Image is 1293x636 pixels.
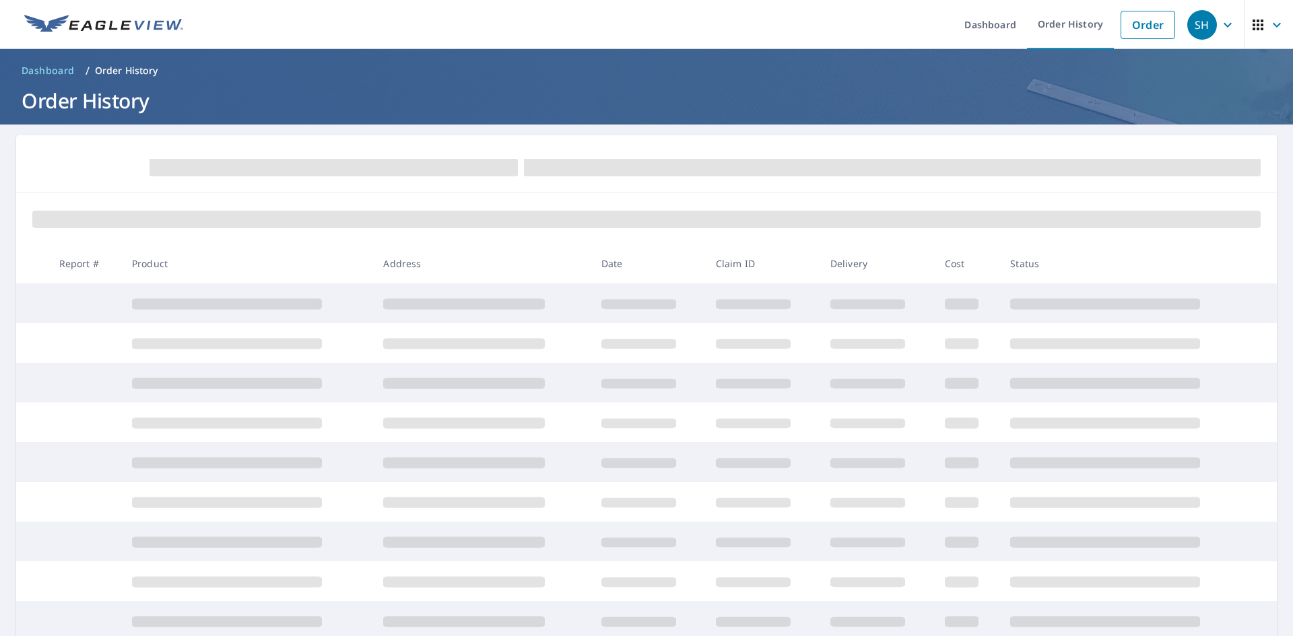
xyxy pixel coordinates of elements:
th: Product [121,244,372,283]
th: Report # [48,244,121,283]
img: EV Logo [24,15,183,35]
span: Dashboard [22,64,75,77]
th: Address [372,244,590,283]
p: Order History [95,64,158,77]
h1: Order History [16,87,1277,114]
div: SH [1187,10,1217,40]
th: Delivery [820,244,934,283]
li: / [86,63,90,79]
th: Date [591,244,705,283]
a: Order [1121,11,1175,39]
th: Cost [934,244,1000,283]
nav: breadcrumb [16,60,1277,81]
a: Dashboard [16,60,80,81]
th: Claim ID [705,244,820,283]
th: Status [999,244,1251,283]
